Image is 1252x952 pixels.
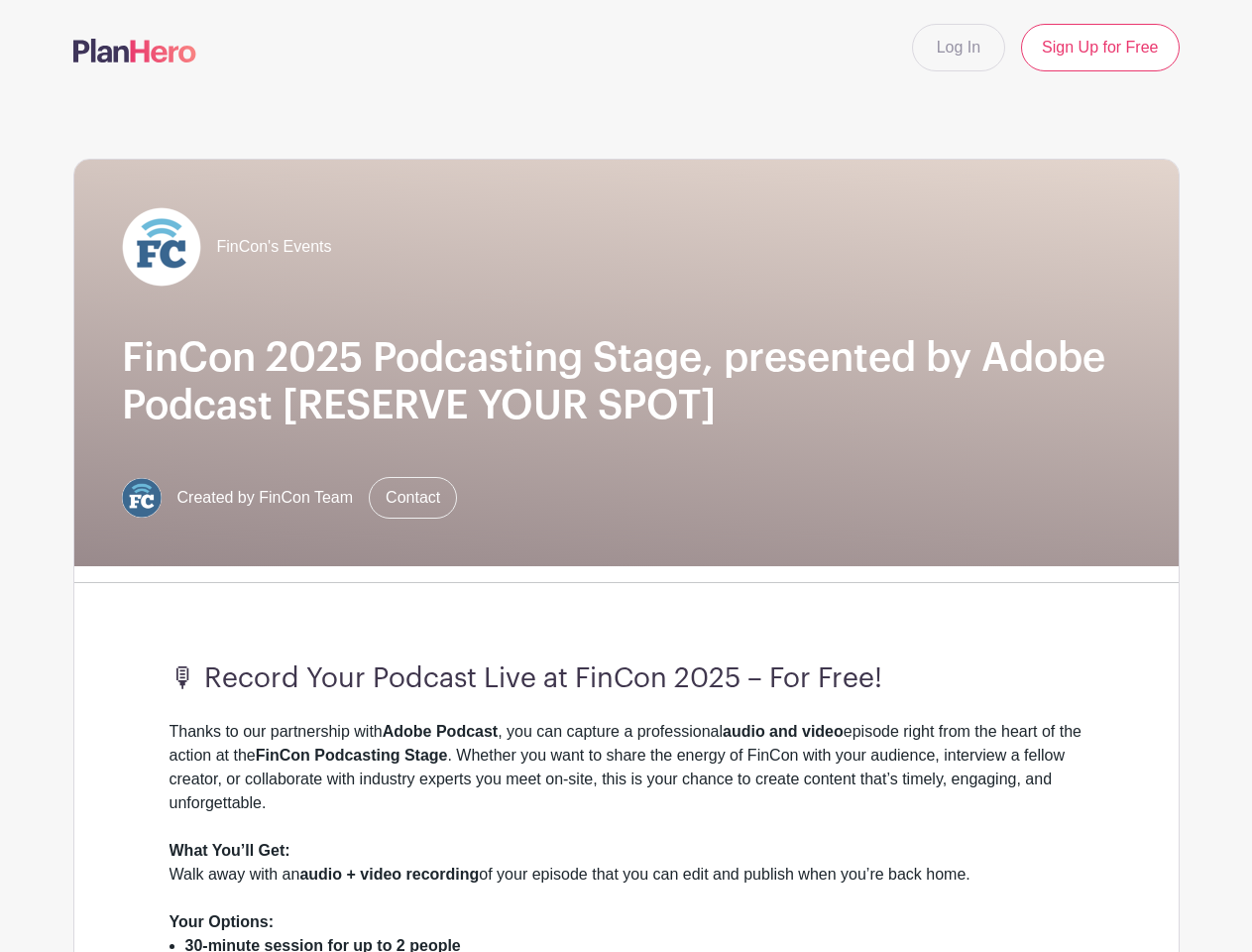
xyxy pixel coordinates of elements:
a: Contact [369,477,457,519]
a: Sign Up for Free [1021,24,1179,71]
h1: FinCon 2025 Podcasting Stage, presented by Adobe Podcast [RESERVE YOUR SPOT] [122,334,1131,429]
span: Created by FinCon Team [177,486,354,510]
strong: Your Options: [170,913,274,930]
img: FC%20circle_white.png [122,207,201,287]
span: FinCon's Events [217,235,332,259]
img: FC%20circle.png [122,478,162,518]
strong: audio + video recording [299,866,479,883]
strong: audio and video [723,723,844,740]
strong: Adobe Podcast [383,723,498,740]
div: Thanks to our partnership with , you can capture a professional episode right from the heart of t... [170,720,1083,839]
a: Log In [912,24,1005,71]
img: logo-507f7623f17ff9eddc593b1ce0a138ce2505c220e1c5a4e2b4648c50719b7d32.svg [73,39,196,62]
h3: 🎙 Record Your Podcast Live at FinCon 2025 – For Free! [170,662,1083,696]
strong: What You’ll Get: [170,842,290,859]
strong: FinCon Podcasting Stage [256,747,448,764]
div: Walk away with an of your episode that you can edit and publish when you’re back home. [170,839,1083,910]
